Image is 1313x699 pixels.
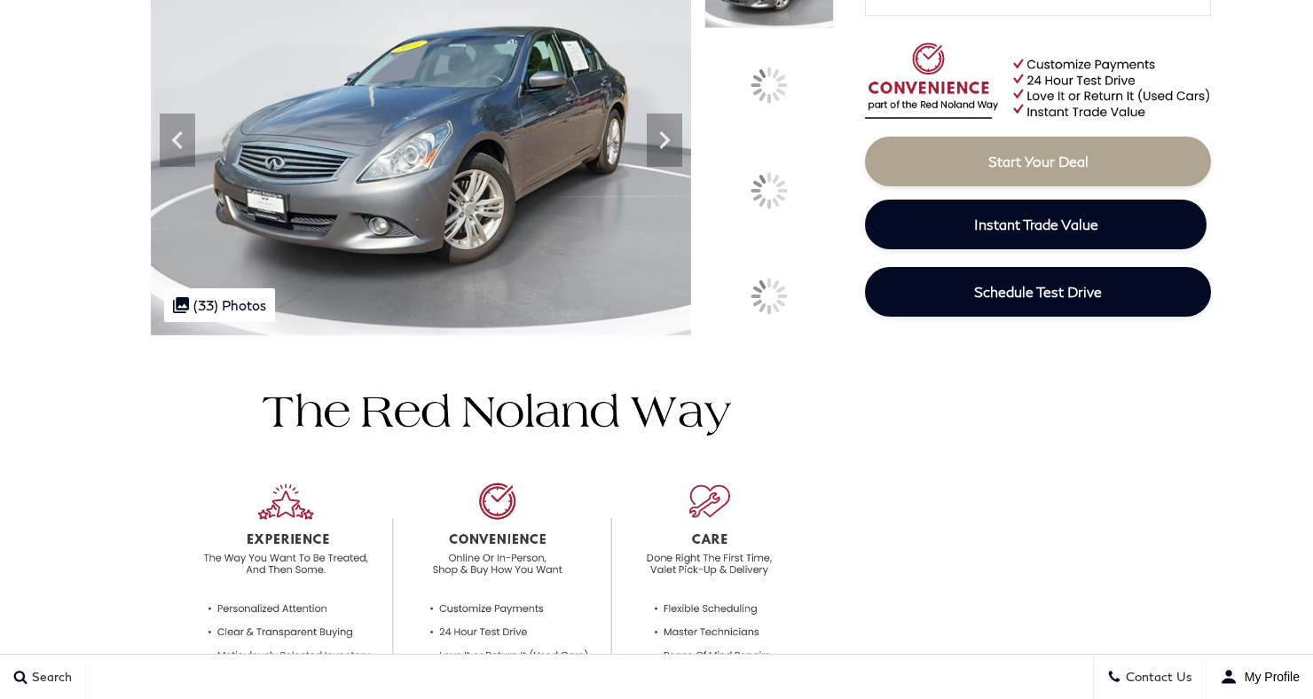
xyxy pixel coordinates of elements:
span: Contact Us [1121,670,1192,685]
a: Instant Trade Value [865,200,1207,249]
span: Instant Trade Value [974,216,1098,232]
button: user-profile-menu [1207,655,1313,699]
span: My Profile [1238,670,1300,684]
a: Schedule Test Drive [865,267,1211,317]
span: Schedule Test Drive [974,283,1102,300]
div: (33) Photos [164,288,275,322]
a: Start Your Deal [865,137,1211,186]
span: Search [28,670,72,685]
span: Start Your Deal [988,153,1089,169]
